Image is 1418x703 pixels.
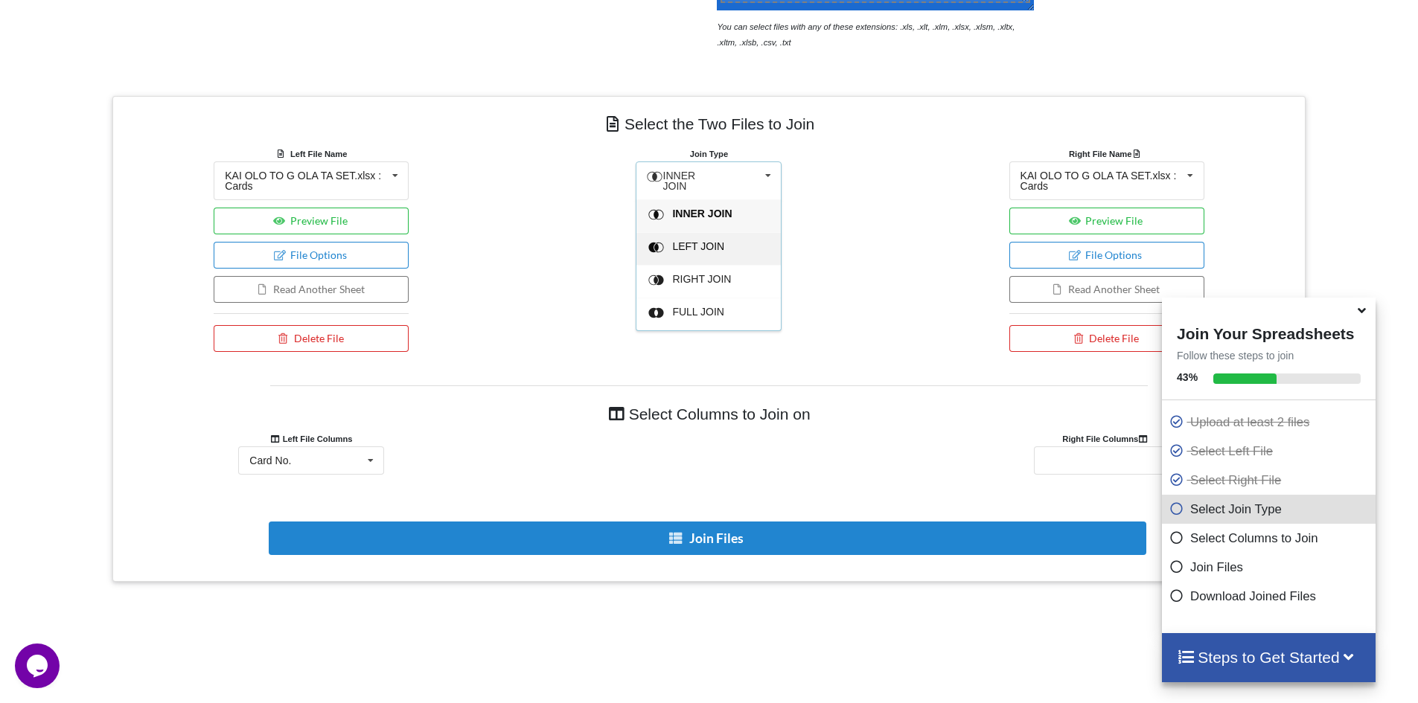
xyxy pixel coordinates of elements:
span: RIGHT JOIN [673,273,732,285]
p: Download Joined Files [1169,587,1372,606]
button: File Options [1009,242,1204,269]
span: FULL JOIN [673,306,725,318]
i: You can select files with any of these extensions: .xls, .xlt, .xlm, .xlsx, .xlsm, .xltx, .xltm, ... [717,22,1015,47]
b: Left File Columns [270,434,353,443]
button: Preview File [1009,208,1204,234]
button: File Options [214,242,409,269]
button: Preview File [214,208,409,234]
span: LEFT JOIN [673,240,725,252]
button: Delete File [214,325,409,352]
p: Select Left File [1169,442,1372,460]
div: Card No. [249,455,291,466]
b: Join Type [690,150,728,158]
p: Select Columns to Join [1169,529,1372,548]
h4: Select the Two Files to Join [124,107,1294,141]
p: Select Right File [1169,471,1372,489]
p: Select Join Type [1169,500,1372,519]
h4: Select Columns to Join on [270,397,1148,431]
b: 43 % [1177,371,1198,383]
b: Right File Name [1069,150,1144,158]
span: INNER JOIN [673,208,732,219]
p: Join Files [1169,558,1372,577]
iframe: chat widget [15,643,63,688]
b: Left File Name [290,150,347,158]
button: Read Another Sheet [1009,276,1204,303]
button: Join Files [269,521,1146,555]
button: Read Another Sheet [214,276,409,303]
span: INNER JOIN [663,170,696,192]
div: KAI OLO TO G OLA TA SET.xlsx : Cards [225,170,386,191]
div: KAI OLO TO G OLA TA SET.xlsx : Cards [1021,170,1182,191]
p: Follow these steps to join [1162,348,1376,363]
h4: Join Your Spreadsheets [1162,321,1376,343]
b: Right File Columns [1062,434,1151,443]
h4: Steps to Get Started [1177,648,1361,667]
button: Delete File [1009,325,1204,352]
p: Upload at least 2 files [1169,413,1372,431]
